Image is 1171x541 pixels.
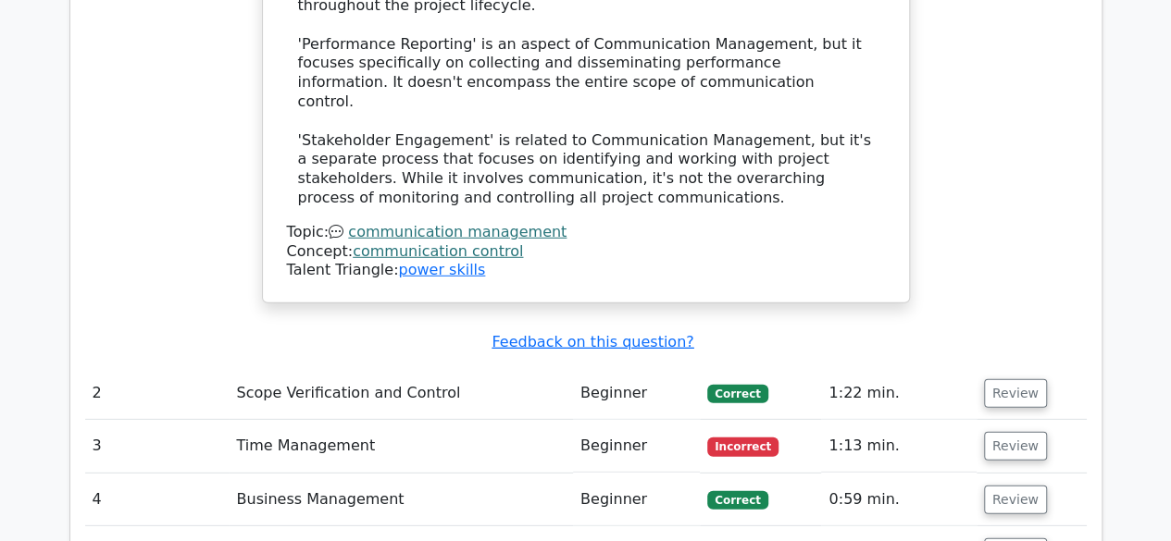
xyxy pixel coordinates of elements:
span: Correct [707,385,767,403]
span: Incorrect [707,437,779,456]
div: Talent Triangle: [287,223,885,280]
td: 3 [85,420,230,473]
button: Review [984,432,1047,461]
td: 1:22 min. [821,367,976,420]
td: 2 [85,367,230,420]
button: Review [984,379,1047,408]
td: Scope Verification and Control [229,367,572,420]
td: Beginner [573,473,700,526]
td: Beginner [573,367,700,420]
td: Beginner [573,420,700,473]
div: Concept: [287,242,885,262]
td: Time Management [229,420,572,473]
td: 4 [85,473,230,526]
a: power skills [398,261,485,278]
td: 0:59 min. [821,473,976,526]
span: Correct [707,491,767,510]
button: Review [984,486,1047,514]
a: communication control [353,242,523,260]
td: 1:13 min. [821,420,976,473]
div: Topic: [287,223,885,242]
a: communication management [348,223,567,240]
a: Feedback on this question? [492,333,693,350]
td: Business Management [229,473,572,526]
